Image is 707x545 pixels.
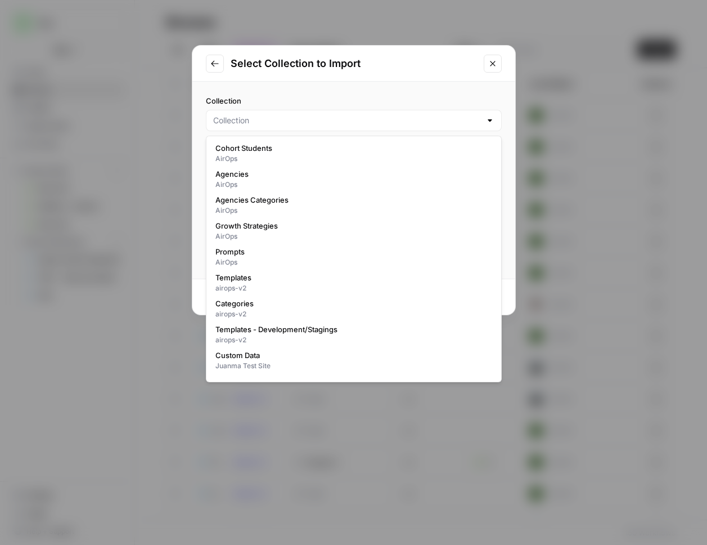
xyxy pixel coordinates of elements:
[215,324,488,335] span: Templates - Development/Stagings
[215,335,492,345] div: airops-v2
[215,309,492,319] div: airops-v2
[206,136,502,146] div: Select which Webflow collection you would like to import.
[215,194,488,206] span: Agencies Categories
[215,206,492,216] div: AirOps
[215,231,492,242] div: AirOps
[213,115,481,126] input: Collection
[206,95,502,106] label: Collection
[215,350,488,361] span: Custom Data
[215,361,492,371] div: Juanma Test Site
[215,246,488,257] span: Prompts
[215,272,488,283] span: Templates
[215,154,492,164] div: AirOps
[215,283,492,293] div: airops-v2
[215,220,488,231] span: Growth Strategies
[215,298,488,309] span: Categories
[215,257,492,267] div: AirOps
[206,55,224,73] button: Go to previous step
[484,55,502,73] button: Close modal
[231,56,477,72] h2: Select Collection to Import
[215,180,492,190] div: AirOps
[215,376,488,387] span: Authors
[215,142,488,154] span: Cohort Students
[215,168,488,180] span: Agencies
